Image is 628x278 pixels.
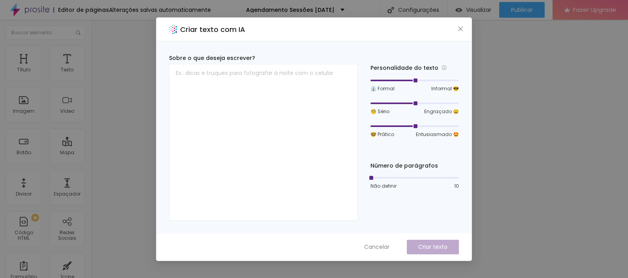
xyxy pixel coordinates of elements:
span: close [457,26,464,32]
span: 10 [454,183,459,190]
iframe: Editor [91,20,628,278]
div: Divisor [16,191,32,197]
div: Número de parágrafos [370,162,459,170]
span: Fazer Upgrade [573,6,616,13]
button: Close [457,24,465,33]
button: Cancelar [356,240,397,254]
h2: Criar texto com IA [180,24,245,35]
span: Informal 😎 [431,85,459,92]
div: Mapa [60,150,74,155]
span: Visualizar [466,7,491,13]
button: Publicar [499,2,545,18]
div: Vídeo [60,108,74,114]
p: Agendamento Sessões [DATE] [246,7,335,13]
span: 🤓 Prático [370,131,394,138]
img: Icone [76,30,81,35]
img: view-1.svg [455,7,462,13]
div: Espaçador [54,191,81,197]
span: Cancelar [364,243,389,251]
div: Texto [61,67,73,73]
div: Botão [17,150,31,155]
div: Sobre o que deseja escrever? [169,54,358,62]
div: Código HTML [8,230,39,241]
img: Icone [387,7,394,13]
input: Buscar elemento [6,26,85,40]
span: 🧐 Sério [370,108,389,115]
div: Redes Sociais [51,230,83,241]
div: Editor de páginas [53,7,109,13]
span: Publicar [511,7,533,13]
span: Não definir [370,183,397,190]
div: Imagem [13,108,34,114]
span: Entusiasmado 🤩 [416,131,459,138]
div: Personalidade do texto [370,63,459,73]
span: 👔 Formal [370,85,395,92]
span: Engraçado 😄 [424,108,459,115]
button: Visualizar [447,2,499,18]
button: Criar texto [407,240,459,254]
div: Alterações salvas automaticamente [109,7,211,13]
div: Título [17,67,30,73]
